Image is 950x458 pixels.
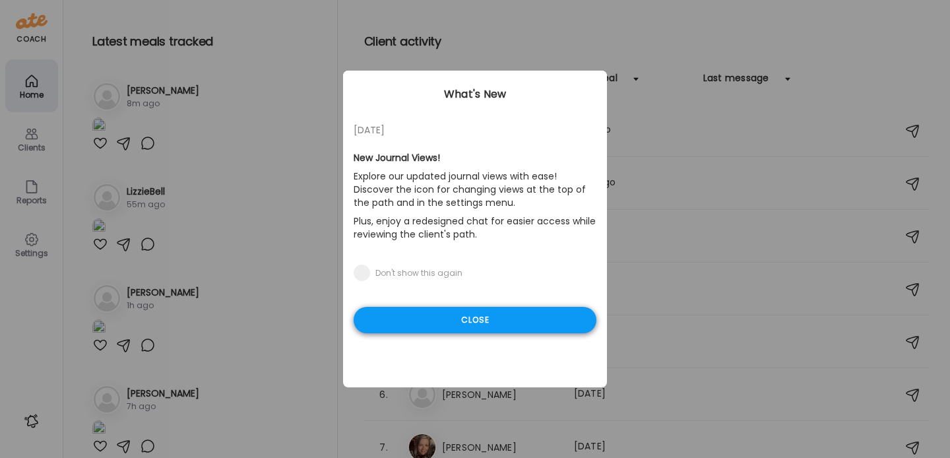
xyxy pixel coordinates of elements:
[343,86,607,102] div: What's New
[354,151,440,164] b: New Journal Views!
[354,307,596,333] div: Close
[354,167,596,212] p: Explore our updated journal views with ease! Discover the icon for changing views at the top of t...
[375,268,462,278] div: Don't show this again
[354,122,596,138] div: [DATE]
[354,212,596,244] p: Plus, enjoy a redesigned chat for easier access while reviewing the client's path.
